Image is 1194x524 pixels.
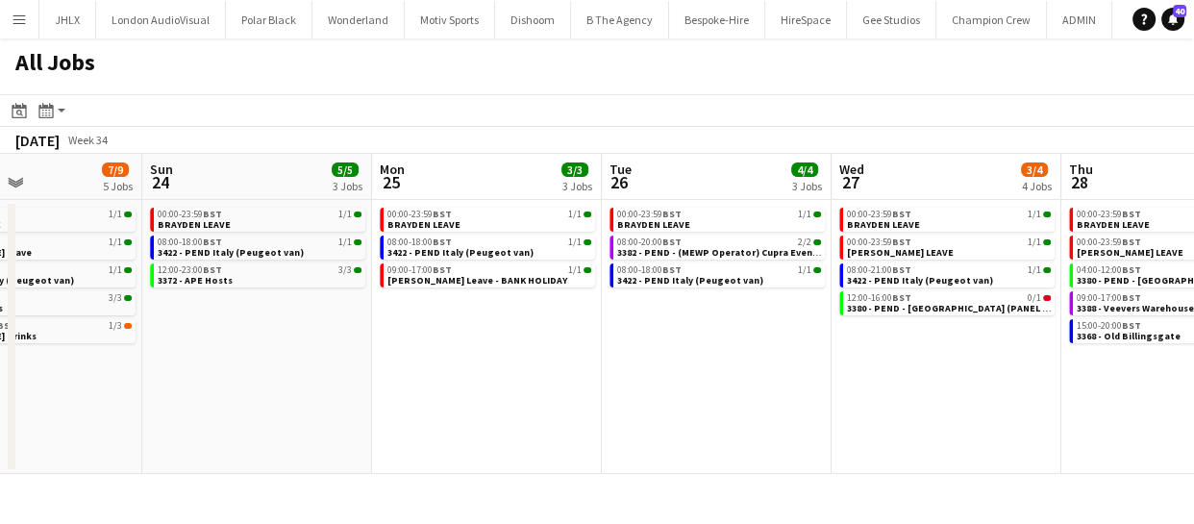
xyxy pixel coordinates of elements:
[813,267,821,273] span: 1/1
[338,210,352,219] span: 1/1
[1066,171,1093,193] span: 28
[124,212,132,217] span: 1/1
[109,237,122,247] span: 1/1
[102,162,129,177] span: 7/9
[609,236,825,263] div: 08:00-20:00BST2/23382 - PEND - (MEWP Operator) Cupra Event Day
[405,1,495,38] button: Motiv Sports
[892,263,911,276] span: BST
[354,212,361,217] span: 1/1
[662,263,682,276] span: BST
[15,131,60,150] div: [DATE]
[568,237,582,247] span: 1/1
[387,237,452,247] span: 08:00-18:00
[495,1,571,38] button: Dishoom
[158,246,304,259] span: 3422 - PEND Italy (Peugeot van)
[380,161,405,178] span: Mon
[847,236,1051,258] a: 00:00-23:59BST1/1[PERSON_NAME] LEAVE
[1047,1,1112,38] button: ADMIN
[847,265,911,275] span: 08:00-21:00
[1043,212,1051,217] span: 1/1
[798,237,811,247] span: 2/2
[158,236,361,258] a: 08:00-18:00BST1/13422 - PEND Italy (Peugeot van)
[158,237,222,247] span: 08:00-18:00
[792,179,822,193] div: 3 Jobs
[354,267,361,273] span: 3/3
[847,208,1051,230] a: 00:00-23:59BST1/1BRAYDEN LEAVE
[433,263,452,276] span: BST
[354,239,361,245] span: 1/1
[669,1,765,38] button: Bespoke-Hire
[662,236,682,248] span: BST
[617,218,690,231] span: BRAYDEN LEAVE
[609,161,632,178] span: Tue
[1069,161,1093,178] span: Thu
[150,161,173,178] span: Sun
[847,263,1051,286] a: 08:00-21:00BST1/13422 - PEND Italy (Peugeot van)
[1161,8,1184,31] a: 40
[380,263,595,291] div: 09:00-17:00BST1/1[PERSON_NAME] Leave - BANK HOLIDAY
[584,212,591,217] span: 1/1
[96,1,226,38] button: London AudioVisual
[380,236,595,263] div: 08:00-18:00BST1/13422 - PEND Italy (Peugeot van)
[203,208,222,220] span: BST
[1028,210,1041,219] span: 1/1
[1122,263,1141,276] span: BST
[109,293,122,303] span: 3/3
[387,210,452,219] span: 00:00-23:59
[1173,5,1186,17] span: 40
[1043,295,1051,301] span: 0/1
[387,246,534,259] span: 3422 - PEND Italy (Peugeot van)
[377,171,405,193] span: 25
[1122,208,1141,220] span: BST
[338,237,352,247] span: 1/1
[798,265,811,275] span: 1/1
[338,265,352,275] span: 3/3
[387,263,591,286] a: 09:00-17:00BST1/1[PERSON_NAME] Leave - BANK HOLIDAY
[562,179,592,193] div: 3 Jobs
[1122,291,1141,304] span: BST
[1028,265,1041,275] span: 1/1
[839,208,1055,236] div: 00:00-23:59BST1/1BRAYDEN LEAVE
[158,274,233,287] span: 3372 - APE Hosts
[109,265,122,275] span: 1/1
[791,162,818,177] span: 4/4
[847,237,911,247] span: 00:00-23:59
[158,210,222,219] span: 00:00-23:59
[617,208,821,230] a: 00:00-23:59BST1/1BRAYDEN LEAVE
[433,208,452,220] span: BST
[847,291,1051,313] a: 12:00-16:00BST0/13380 - PEND - [GEOGRAPHIC_DATA] (PANEL VAN)
[380,208,595,236] div: 00:00-23:59BST1/1BRAYDEN LEAVE
[387,274,567,287] span: Andy Leave - BANK HOLIDAY
[617,274,763,287] span: 3422 - PEND Italy (Peugeot van)
[847,210,911,219] span: 00:00-23:59
[584,267,591,273] span: 1/1
[103,179,133,193] div: 5 Jobs
[847,293,911,303] span: 12:00-16:00
[158,208,361,230] a: 00:00-23:59BST1/1BRAYDEN LEAVE
[571,1,669,38] button: B The Agency
[158,265,222,275] span: 12:00-23:00
[892,236,911,248] span: BST
[617,237,682,247] span: 08:00-20:00
[1043,239,1051,245] span: 1/1
[892,291,911,304] span: BST
[39,1,96,38] button: JHLX
[617,246,836,259] span: 3382 - PEND - (MEWP Operator) Cupra Event Day
[150,208,365,236] div: 00:00-23:59BST1/1BRAYDEN LEAVE
[1077,210,1141,219] span: 00:00-23:59
[839,161,864,178] span: Wed
[609,208,825,236] div: 00:00-23:59BST1/1BRAYDEN LEAVE
[847,218,920,231] span: BRAYDEN LEAVE
[1122,319,1141,332] span: BST
[124,267,132,273] span: 1/1
[158,218,231,231] span: BRAYDEN LEAVE
[617,210,682,219] span: 00:00-23:59
[813,212,821,217] span: 1/1
[617,236,821,258] a: 08:00-20:00BST2/23382 - PEND - (MEWP Operator) Cupra Event Day
[150,236,365,263] div: 08:00-18:00BST1/13422 - PEND Italy (Peugeot van)
[561,162,588,177] span: 3/3
[1077,302,1194,314] span: 3388 - Veevers Warehouse
[1043,267,1051,273] span: 1/1
[332,162,359,177] span: 5/5
[109,210,122,219] span: 1/1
